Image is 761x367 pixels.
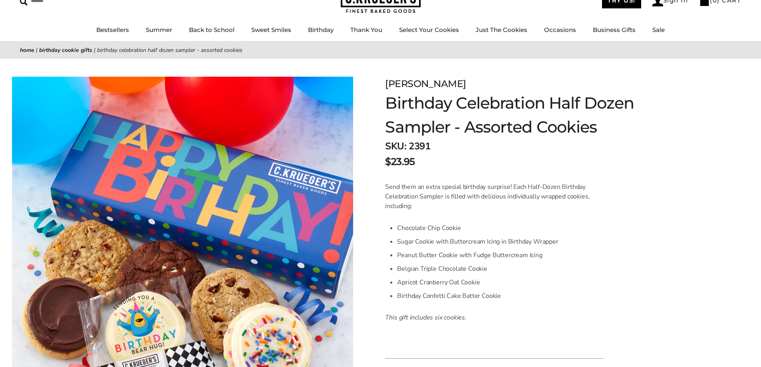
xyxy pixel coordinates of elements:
[97,46,242,54] span: Birthday Celebration Half Dozen Sampler - Assorted Cookies
[397,262,604,276] li: Belgian Triple Chocolate Cookie
[146,26,172,34] a: Summer
[350,26,382,34] a: Thank You
[476,26,527,34] a: Just The Cookies
[397,221,604,235] li: Chocolate Chip Cookie
[385,182,604,211] p: Send them an extra special birthday surprise! Each Half-Dozen Birthday Celebration Sampler is fil...
[397,235,604,248] li: Sugar Cookie with Buttercream Icing in Birthday Wrapper
[94,46,95,54] span: |
[385,77,640,91] div: [PERSON_NAME]
[39,46,92,54] a: Birthday Cookie Gifts
[189,26,234,34] a: Back to School
[20,46,34,54] a: Home
[96,26,129,34] a: Bestsellers
[20,46,741,55] nav: breadcrumbs
[593,26,636,34] a: Business Gifts
[652,26,665,34] a: Sale
[308,26,334,34] a: Birthday
[385,140,406,153] strong: SKU:
[385,313,467,322] em: This gift includes six cookies.
[399,26,459,34] a: Select Your Cookies
[397,289,604,303] li: Birthday Confetti Cake Batter Cookie
[385,91,640,139] h1: Birthday Celebration Half Dozen Sampler - Assorted Cookies
[397,276,604,289] li: Apricot Cranberry Oat Cookie
[397,248,604,262] li: Peanut Butter Cookie with Fudge Buttercream Icing
[544,26,576,34] a: Occasions
[36,46,38,54] span: |
[409,140,430,153] span: 2391
[385,155,415,169] span: $23.95
[251,26,291,34] a: Sweet Smiles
